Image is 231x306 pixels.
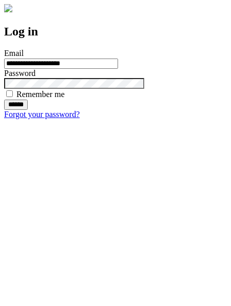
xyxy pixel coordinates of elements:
label: Email [4,49,24,58]
label: Password [4,69,35,78]
label: Remember me [16,90,65,99]
h2: Log in [4,25,227,39]
a: Forgot your password? [4,110,80,119]
img: logo-4e3dc11c47720685a147b03b5a06dd966a58ff35d612b21f08c02c0306f2b779.png [4,4,12,12]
